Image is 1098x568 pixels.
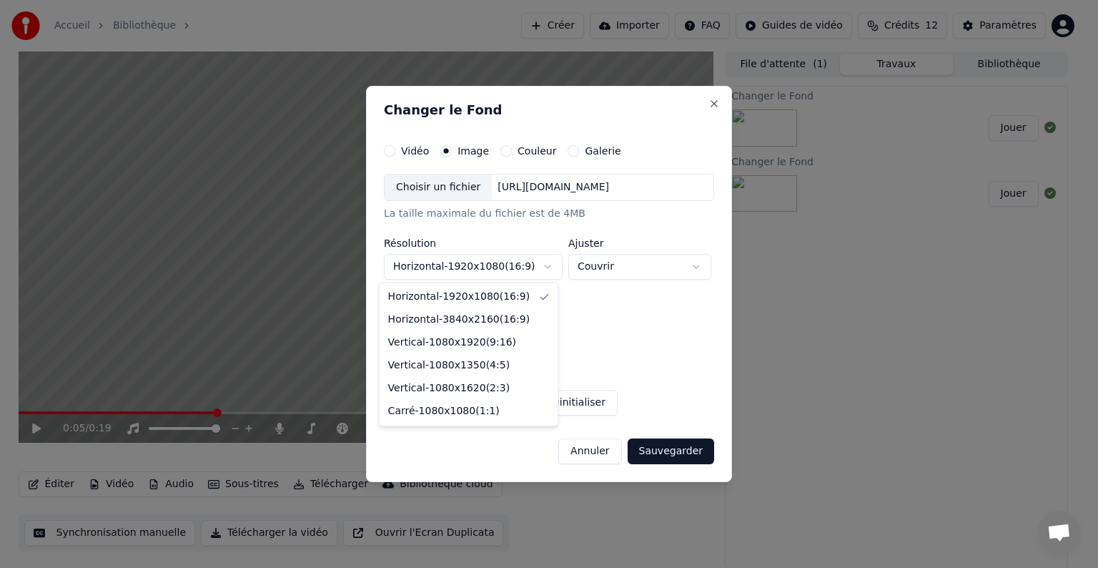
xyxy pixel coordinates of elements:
[388,381,510,396] div: Vertical - 1080 x 1620 ( 2 : 3 )
[388,404,500,418] div: Carré - 1080 x 1080 ( 1 : 1 )
[388,313,530,327] div: Horizontal - 3840 x 2160 ( 16 : 9 )
[388,290,530,304] div: Horizontal - 1920 x 1080 ( 16 : 9 )
[388,358,510,373] div: Vertical - 1080 x 1350 ( 4 : 5 )
[388,336,516,350] div: Vertical - 1080 x 1920 ( 9 : 16 )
